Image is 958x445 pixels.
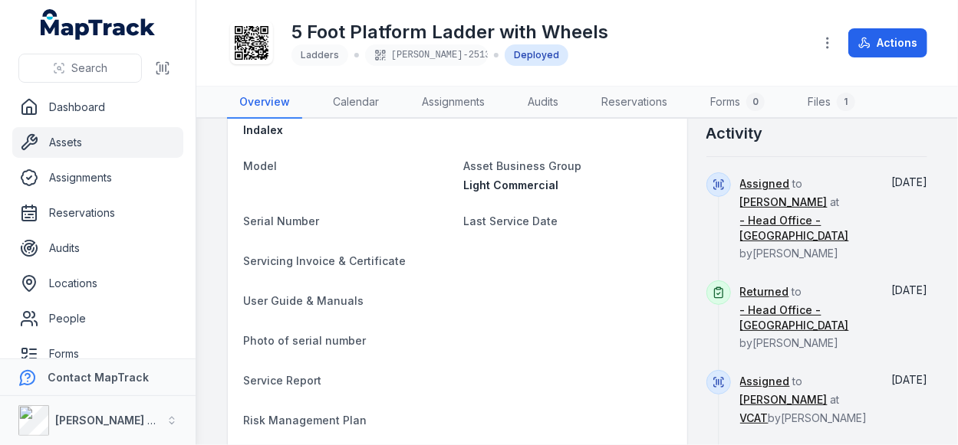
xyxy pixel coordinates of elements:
a: Forms [12,339,183,369]
time: 8/25/2025, 10:39:24 AM [891,175,927,188]
span: Serial Number [243,214,319,227]
span: [DATE] [891,283,927,296]
span: Indalex [243,123,283,136]
div: 0 [746,93,765,111]
a: Audits [12,233,183,263]
a: VCAT [740,411,769,426]
button: Search [18,54,142,83]
a: - Head Office - [GEOGRAPHIC_DATA] [740,303,869,333]
a: Audits [515,87,571,119]
span: Light Commercial [463,178,558,191]
a: - Head Office - [GEOGRAPHIC_DATA] [740,213,869,244]
div: 1 [837,93,855,111]
span: Ladders [301,49,339,61]
time: 3/26/2025, 2:59:11 PM [891,373,927,386]
button: Actions [848,28,927,57]
a: Files1 [795,87,867,119]
a: Assets [12,127,183,158]
h2: Activity [706,123,763,144]
span: to at by [PERSON_NAME] [740,177,869,260]
a: Assigned [740,374,790,389]
span: Model [243,159,277,172]
a: Calendar [321,87,391,119]
span: Photo of serial number [243,334,366,347]
a: Reservations [589,87,680,119]
a: Assignments [410,87,497,119]
a: Dashboard [12,92,183,123]
span: User Guide & Manuals [243,294,364,307]
a: [PERSON_NAME] [740,392,828,407]
div: [PERSON_NAME]-2513 [365,44,488,66]
strong: Contact MapTrack [48,371,149,384]
a: [PERSON_NAME] [740,195,828,210]
a: Returned [740,284,789,299]
span: to by [PERSON_NAME] [740,285,869,349]
span: [DATE] [891,175,927,188]
span: Servicing Invoice & Certificate [243,254,406,267]
span: Risk Management Plan [243,414,367,427]
div: Deployed [505,44,568,66]
h1: 5 Foot Platform Ladder with Wheels [291,20,608,44]
a: Overview [227,87,302,119]
span: [DATE] [891,373,927,386]
span: Asset Business Group [463,159,581,172]
span: Search [71,61,107,76]
a: Locations [12,268,183,299]
time: 8/23/2025, 10:11:26 AM [891,283,927,296]
span: Last Service Date [463,214,558,227]
a: People [12,303,183,334]
a: MapTrack [41,9,156,40]
a: Assigned [740,176,790,191]
strong: [PERSON_NAME] Air [55,414,162,427]
span: to at by [PERSON_NAME] [740,375,867,424]
span: Service Report [243,374,321,387]
a: Forms0 [698,87,777,119]
a: Assignments [12,162,183,193]
a: Reservations [12,198,183,228]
